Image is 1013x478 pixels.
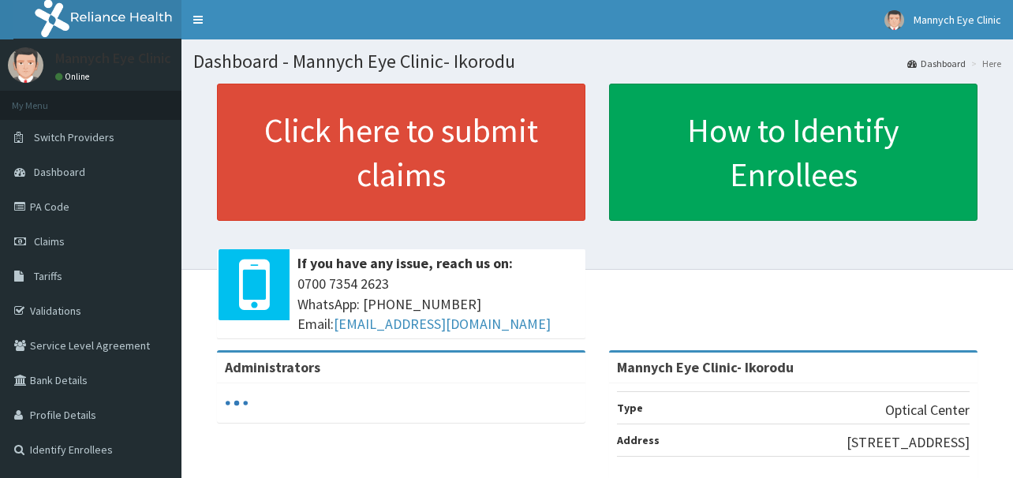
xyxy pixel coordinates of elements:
span: Tariffs [34,269,62,283]
b: Type [617,401,643,415]
p: Mannych Eye Clinic [55,51,171,65]
span: Dashboard [34,165,85,179]
b: Address [617,433,660,447]
a: [EMAIL_ADDRESS][DOMAIN_NAME] [334,315,551,333]
svg: audio-loading [225,391,249,415]
p: [STREET_ADDRESS] [847,432,970,453]
a: Click here to submit claims [217,84,585,221]
p: Optical Center [885,400,970,420]
img: User Image [884,10,904,30]
strong: Mannych Eye Clinic- Ikorodu [617,358,794,376]
a: Online [55,71,93,82]
b: If you have any issue, reach us on: [297,254,513,272]
span: 0700 7354 2623 WhatsApp: [PHONE_NUMBER] Email: [297,274,578,334]
a: How to Identify Enrollees [609,84,977,221]
b: Administrators [225,358,320,376]
a: Dashboard [907,57,966,70]
span: Mannych Eye Clinic [914,13,1001,27]
h1: Dashboard - Mannych Eye Clinic- Ikorodu [193,51,1001,72]
img: User Image [8,47,43,83]
span: Switch Providers [34,130,114,144]
li: Here [967,57,1001,70]
span: Claims [34,234,65,248]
